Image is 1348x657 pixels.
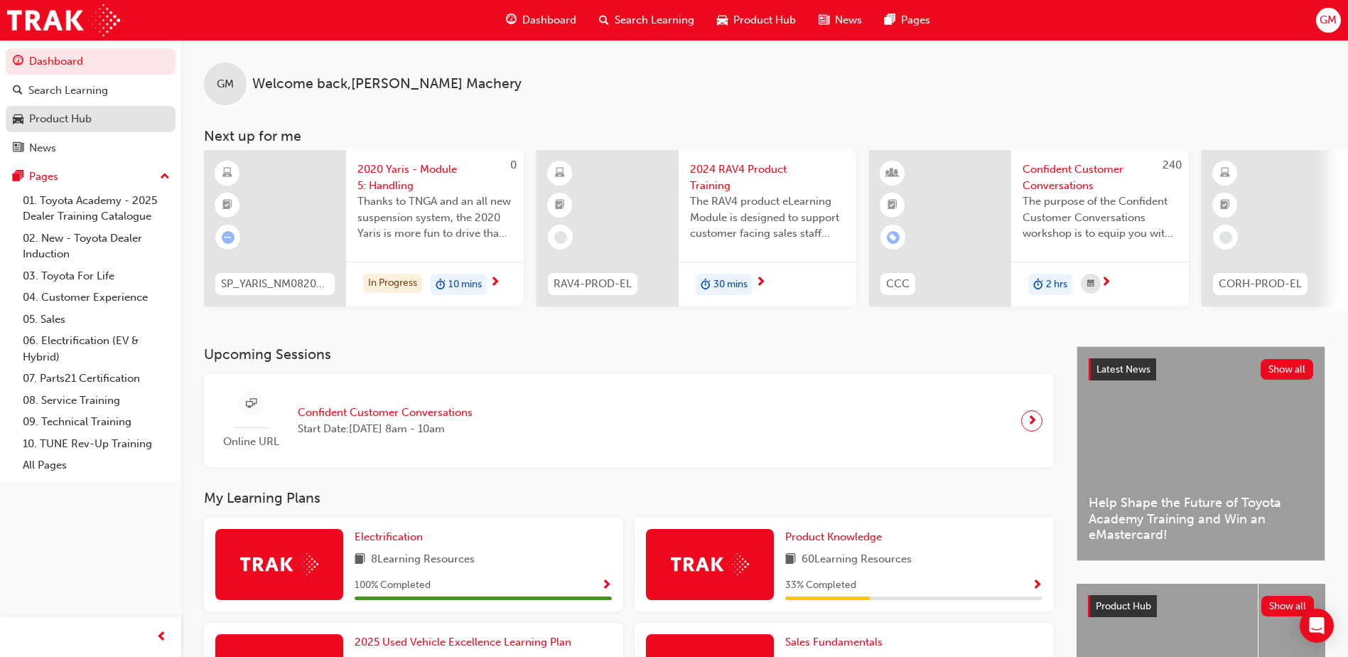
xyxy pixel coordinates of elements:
span: Thanks to TNGA and an all new suspension system, the 2020 Yaris is more fun to drive than ever be... [357,193,512,242]
a: Sales Fundamentals [785,634,888,651]
span: next-icon [490,277,500,289]
span: 0 [510,159,517,171]
button: Show all [1261,596,1315,616]
span: Latest News [1096,363,1150,375]
a: Latest NewsShow allHelp Shape the Future of Toyota Academy Training and Win an eMastercard! [1077,346,1325,561]
a: 09. Technical Training [17,411,176,433]
div: Search Learning [28,82,108,99]
span: book-icon [785,551,796,569]
span: learningRecordVerb_NONE-icon [554,231,567,244]
span: search-icon [13,85,23,97]
img: Trak [7,4,120,36]
span: learningResourceType_ELEARNING-icon [555,164,565,183]
span: 2025 Used Vehicle Excellence Learning Plan [355,636,571,648]
a: 02. New - Toyota Dealer Induction [17,228,176,265]
span: guage-icon [506,11,517,29]
h3: My Learning Plans [204,490,1054,506]
img: Trak [671,553,749,575]
span: next-icon [1027,411,1037,431]
span: 2020 Yaris - Module 5: Handling [357,161,512,193]
span: Product Hub [733,12,796,28]
span: pages-icon [13,171,23,183]
button: GM [1316,8,1341,33]
span: 2024 RAV4 Product Training [690,161,845,193]
a: Latest NewsShow all [1089,358,1313,381]
button: Pages [6,164,176,190]
span: 33 % Completed [785,577,856,594]
span: guage-icon [13,55,23,68]
span: News [835,12,862,28]
span: CORH-PROD-EL [1219,276,1302,292]
span: Confident Customer Conversations [298,405,473,421]
span: Help Shape the Future of Toyota Academy Training and Win an eMastercard! [1089,495,1313,543]
a: 05. Sales [17,309,176,331]
span: car-icon [13,113,23,126]
a: car-iconProduct Hub [706,6,807,35]
a: Product HubShow all [1088,595,1314,618]
span: Product Knowledge [785,530,882,543]
span: RAV4-PROD-EL [554,276,632,292]
div: Open Intercom Messenger [1300,609,1334,643]
span: Search Learning [615,12,694,28]
span: Welcome back , [PERSON_NAME] Machery [252,76,522,92]
span: booktick-icon [888,196,897,215]
span: duration-icon [436,275,446,294]
a: Product Hub [6,106,176,132]
a: 240CCCConfident Customer ConversationsThe purpose of the Confident Customer Conversations worksho... [869,150,1189,306]
a: Dashboard [6,48,176,75]
a: Search Learning [6,78,176,104]
h3: Next up for me [181,128,1348,144]
a: search-iconSearch Learning [588,6,706,35]
span: learningRecordVerb_ATTEMPT-icon [222,231,234,244]
h3: Upcoming Sessions [204,346,1054,363]
a: Online URLConfident Customer ConversationsStart Date:[DATE] 8am - 10am [215,385,1042,456]
span: booktick-icon [555,196,565,215]
span: next-icon [1101,277,1111,289]
span: sessionType_ONLINE_URL-icon [246,395,257,413]
span: learningResourceType_INSTRUCTOR_LED-icon [888,164,897,183]
span: Online URL [215,434,286,450]
span: Show Progress [1032,579,1042,592]
div: News [29,140,56,156]
a: All Pages [17,454,176,476]
span: duration-icon [701,275,711,294]
span: CCC [886,276,910,292]
span: 60 Learning Resources [802,551,912,569]
span: Pages [901,12,930,28]
button: Show all [1261,359,1314,380]
span: learningResourceType_ELEARNING-icon [222,164,232,183]
span: Start Date: [DATE] 8am - 10am [298,421,473,437]
div: Pages [29,169,58,185]
a: guage-iconDashboard [495,6,588,35]
span: 100 % Completed [355,577,431,594]
a: pages-iconPages [873,6,942,35]
span: book-icon [355,551,365,569]
a: 0SP_YARIS_NM0820_EL_052020 Yaris - Module 5: HandlingThanks to TNGA and an all new suspension sys... [204,150,524,306]
a: RAV4-PROD-EL2024 RAV4 Product TrainingThe RAV4 product eLearning Module is designed to support cu... [536,150,856,306]
span: news-icon [13,142,23,155]
a: 01. Toyota Academy - 2025 Dealer Training Catalogue [17,190,176,228]
span: learningResourceType_ELEARNING-icon [1220,164,1230,183]
span: Show Progress [601,579,612,592]
span: 8 Learning Resources [371,551,475,569]
span: 30 mins [713,277,748,293]
a: 03. Toyota For Life [17,265,176,287]
span: GM [217,76,234,92]
button: Show Progress [601,577,612,594]
span: learningRecordVerb_NONE-icon [1219,231,1232,244]
span: learningRecordVerb_ENROLL-icon [887,231,900,244]
a: news-iconNews [807,6,873,35]
div: Product Hub [29,111,92,127]
img: Trak [240,553,318,575]
span: up-icon [160,168,170,186]
a: 04. Customer Experience [17,287,176,309]
span: calendar-icon [1087,275,1094,293]
span: SP_YARIS_NM0820_EL_05 [221,276,329,292]
span: Dashboard [522,12,576,28]
span: duration-icon [1033,275,1043,294]
span: GM [1320,12,1337,28]
span: prev-icon [156,629,167,646]
a: Product Knowledge [785,529,888,545]
a: 10. TUNE Rev-Up Training [17,433,176,455]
